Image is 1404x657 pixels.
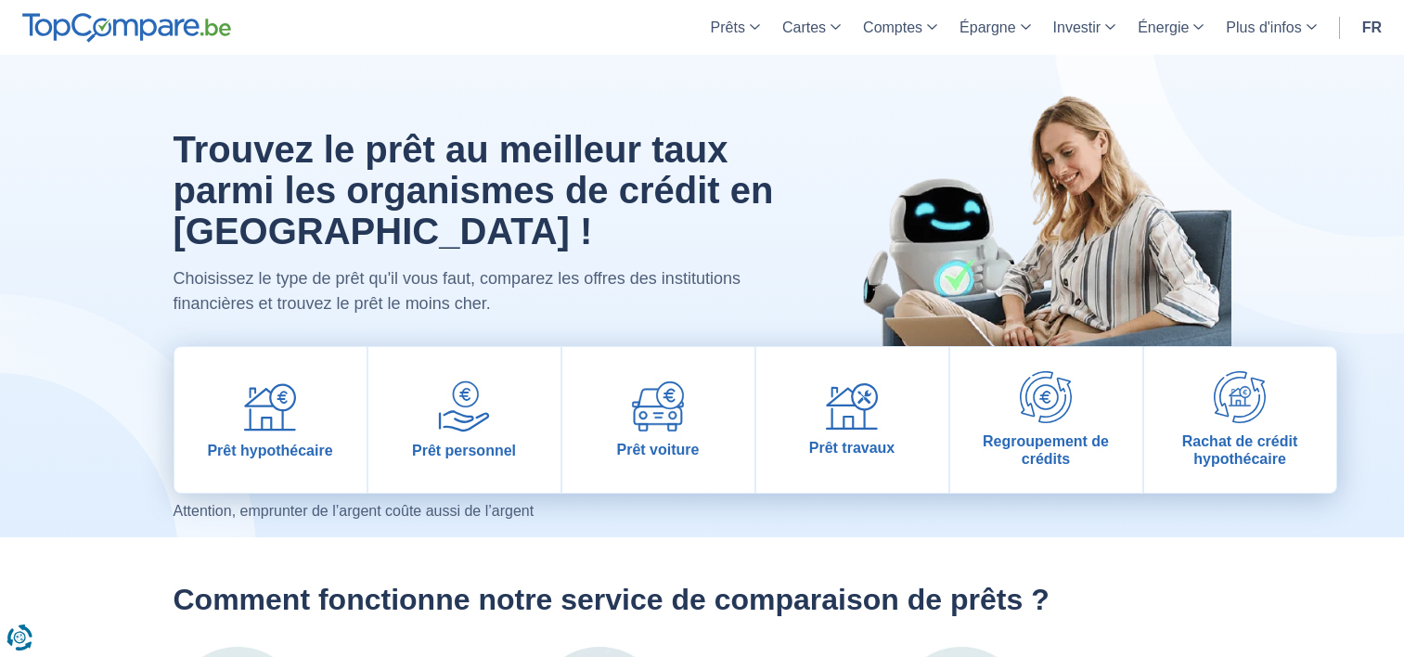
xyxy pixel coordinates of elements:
[958,432,1135,468] span: Regroupement de crédits
[950,347,1142,493] a: Regroupement de crédits
[174,266,779,316] p: Choisissez le type de prêt qu'il vous faut, comparez les offres des institutions financières et t...
[174,582,1231,617] h2: Comment fonctionne notre service de comparaison de prêts ?
[826,383,878,431] img: Prêt travaux
[412,442,516,459] span: Prêt personnel
[809,439,895,457] span: Prêt travaux
[823,55,1231,412] img: image-hero
[756,347,948,493] a: Prêt travaux
[1020,371,1072,423] img: Regroupement de crédits
[1152,432,1329,468] span: Rachat de crédit hypothécaire
[174,347,367,493] a: Prêt hypothécaire
[562,347,754,493] a: Prêt voiture
[1214,371,1266,423] img: Rachat de crédit hypothécaire
[617,441,700,458] span: Prêt voiture
[207,442,332,459] span: Prêt hypothécaire
[22,13,231,43] img: TopCompare
[174,129,779,251] h1: Trouvez le prêt au meilleur taux parmi les organismes de crédit en [GEOGRAPHIC_DATA] !
[368,347,560,493] a: Prêt personnel
[632,381,684,432] img: Prêt voiture
[438,380,490,432] img: Prêt personnel
[1144,347,1336,493] a: Rachat de crédit hypothécaire
[244,380,296,432] img: Prêt hypothécaire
